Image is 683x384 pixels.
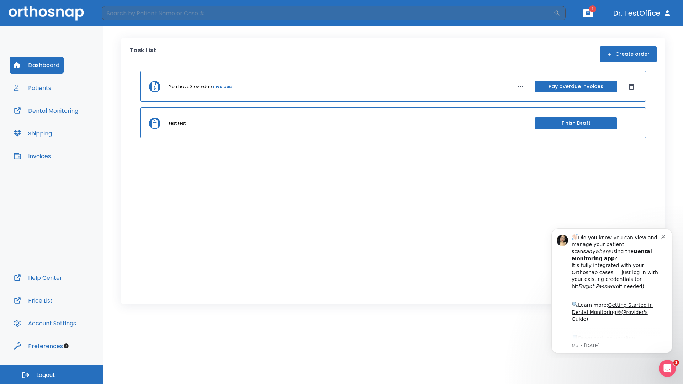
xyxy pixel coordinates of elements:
[213,84,232,90] a: invoices
[169,84,212,90] p: You have 3 overdue
[10,148,55,165] button: Invoices
[535,117,617,129] button: Finish Draft
[626,81,637,92] button: Dismiss
[10,292,57,309] button: Price List
[659,360,676,377] iframe: Intercom live chat
[600,46,657,62] button: Create order
[10,315,80,332] button: Account Settings
[36,371,55,379] span: Logout
[589,5,596,12] span: 1
[10,79,55,96] button: Patients
[10,337,67,354] button: Preferences
[610,7,674,20] button: Dr. TestOffice
[169,120,186,127] p: test test
[673,360,679,366] span: 1
[10,125,56,142] button: Shipping
[63,343,69,349] div: Tooltip anchor
[10,102,83,119] button: Dental Monitoring
[102,6,554,20] input: Search by Patient Name or Case #
[10,57,64,74] button: Dashboard
[121,11,126,17] button: Dismiss notification
[129,46,156,62] p: Task List
[31,113,94,126] a: App Store
[31,121,121,127] p: Message from Ma, sent 5w ago
[535,81,617,92] button: Pay overdue invoices
[31,112,121,148] div: Download the app: | ​ Let us know if you need help getting started!
[541,222,683,358] iframe: Intercom notifications message
[10,269,67,286] button: Help Center
[9,6,84,20] img: Orthosnap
